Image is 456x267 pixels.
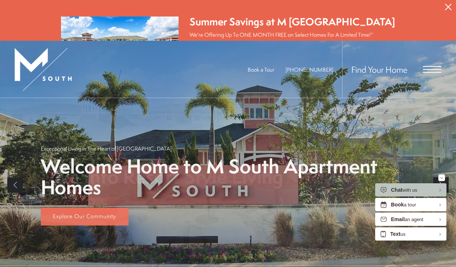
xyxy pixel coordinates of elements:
[190,31,395,54] p: We're Offering Up To ONE MONTH FREE on Select Homes For A Limited Time!* Call Our Friendly Leasin...
[7,177,23,193] a: Previous
[41,155,162,163] p: Relax and Unwind with Sun-Soaked Poolside Comforts
[41,198,118,215] a: View Our Amenities
[286,66,333,73] a: Call Us at 813-570-8014
[61,17,179,85] img: Summer Savings at M South Apartments
[433,177,449,193] a: Next
[351,64,407,75] a: Find Your Home
[53,202,105,210] span: View Our Amenities
[190,15,395,29] div: Summer Savings at M [GEOGRAPHIC_DATA]
[423,66,441,73] button: Open Menu
[286,66,333,73] span: [PHONE_NUMBER]
[248,66,274,73] a: Book a Tour
[15,48,72,91] img: MSouth
[41,166,283,187] p: Dive Into Resort Style Living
